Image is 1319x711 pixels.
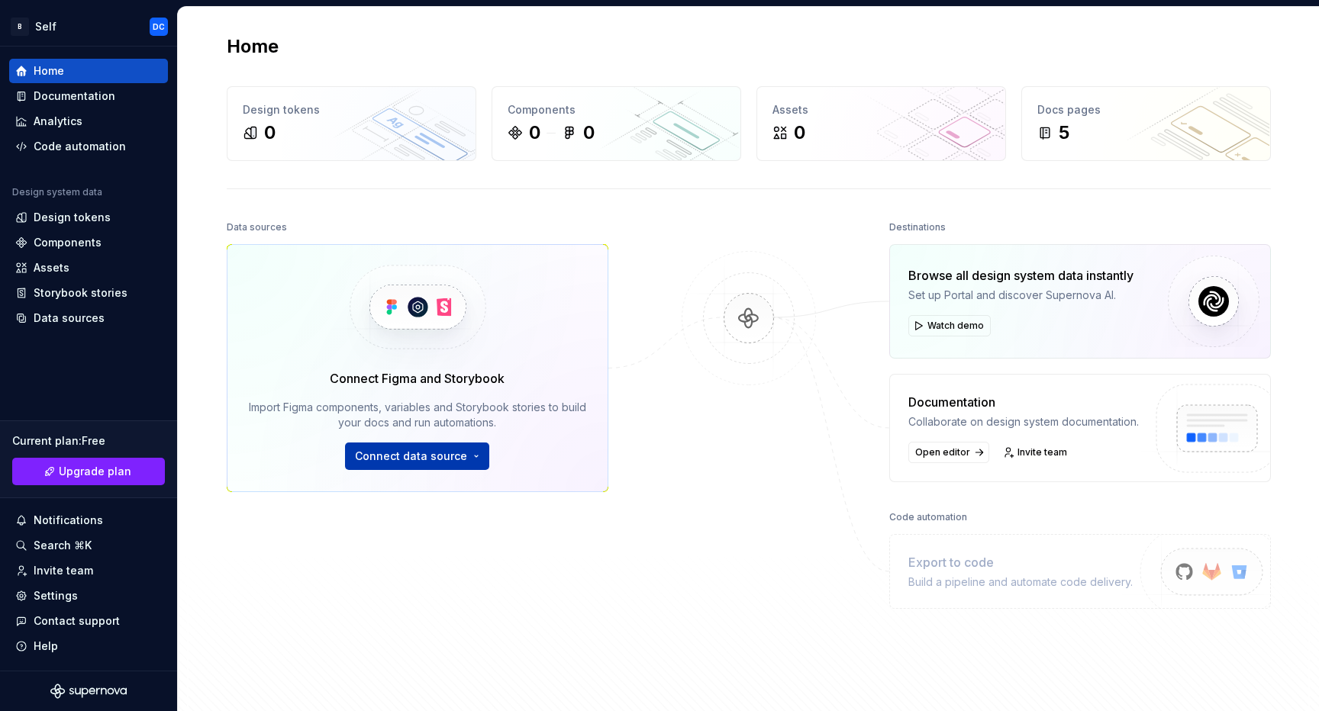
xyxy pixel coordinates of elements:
div: Browse all design system data instantly [908,266,1134,285]
div: 0 [264,121,276,145]
div: Search ⌘K [34,538,92,553]
div: Assets [772,102,990,117]
div: Build a pipeline and automate code delivery. [908,574,1133,590]
div: Components [34,235,102,250]
div: Settings [34,588,78,603]
button: BSelfDC [3,10,174,43]
div: Self [35,19,56,34]
div: DC [153,21,165,33]
a: Design tokens [9,205,168,230]
div: Home [34,63,64,79]
span: Connect data source [355,449,467,464]
div: Design tokens [243,102,460,117]
div: 5 [1059,121,1069,145]
div: Design system data [12,186,102,198]
a: Settings [9,584,168,608]
div: Current plan : Free [12,433,165,449]
a: Invite team [9,558,168,583]
div: Documentation [908,393,1139,411]
button: Contact support [9,609,168,633]
div: Data sources [34,310,105,326]
div: Connect Figma and Storybook [330,369,505,388]
div: Help [34,639,58,654]
a: Components00 [492,86,741,161]
a: Components [9,230,168,255]
div: Storybook stories [34,285,127,301]
span: Invite team [1017,446,1067,458]
a: Assets0 [756,86,1006,161]
div: Documentation [34,88,115,104]
button: Notifications [9,508,168,532]
button: Watch demo [908,315,991,336]
a: Code automation [9,134,168,159]
div: Code automation [34,139,126,154]
div: Invite team [34,563,93,578]
button: Help [9,634,168,658]
a: Documentation [9,84,168,108]
div: B [11,18,29,36]
div: Notifications [34,513,103,528]
div: Docs pages [1037,102,1255,117]
span: Open editor [915,446,970,458]
h2: Home [227,34,279,59]
a: Data sources [9,306,168,330]
div: Data sources [227,217,287,238]
div: 0 [529,121,540,145]
a: Analytics [9,109,168,134]
a: Storybook stories [9,281,168,305]
a: Home [9,59,168,83]
button: Connect data source [345,442,489,470]
span: Upgrade plan [59,464,131,479]
div: Code automation [889,507,967,528]
div: Import Figma components, variables and Storybook stories to build your docs and run automations. [249,400,586,430]
a: Docs pages5 [1021,86,1271,161]
button: Search ⌘K [9,533,168,558]
div: 0 [583,121,595,145]
div: Destinations [889,217,946,238]
div: Export to code [908,553,1133,571]
a: Assets [9,256,168,280]
svg: Supernova Logo [50,684,127,699]
div: Assets [34,260,69,275]
a: Upgrade plan [12,458,165,485]
div: 0 [794,121,805,145]
div: Analytics [34,114,82,129]
a: Design tokens0 [227,86,476,161]
span: Watch demo [927,320,984,332]
a: Open editor [908,442,989,463]
div: Components [508,102,725,117]
div: Set up Portal and discover Supernova AI. [908,288,1134,303]
div: Design tokens [34,210,111,225]
div: Collaborate on design system documentation. [908,414,1139,429]
div: Contact support [34,613,120,629]
a: Invite team [998,442,1074,463]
